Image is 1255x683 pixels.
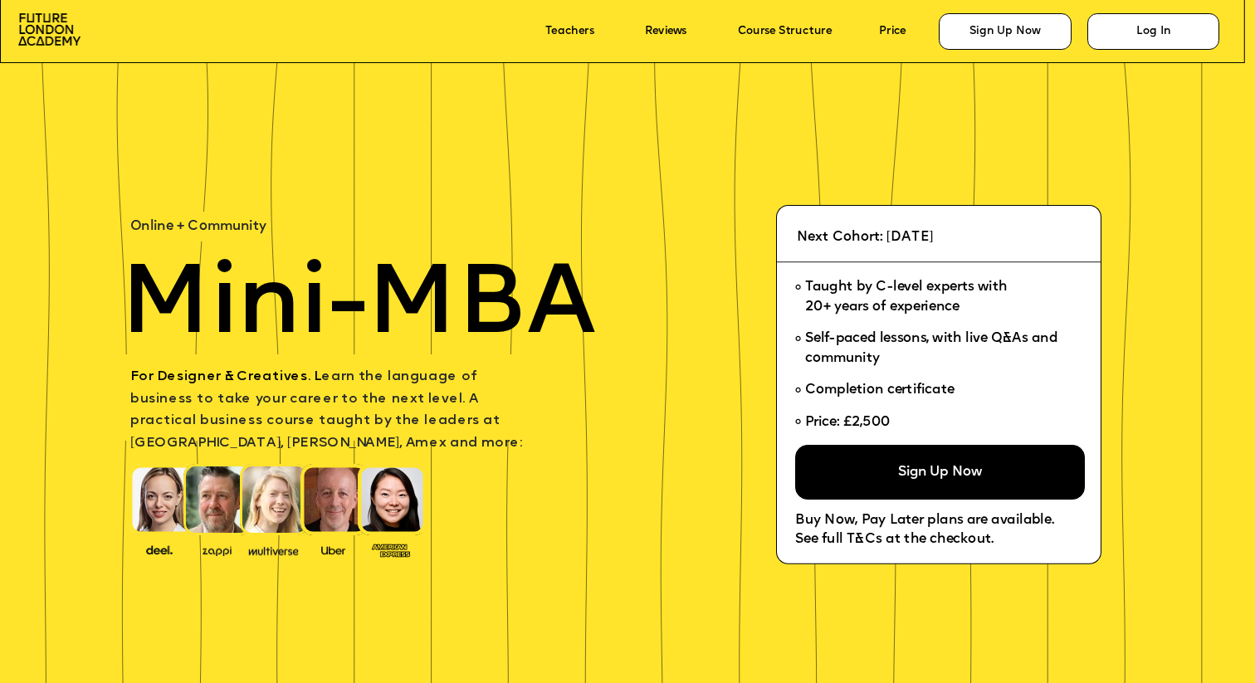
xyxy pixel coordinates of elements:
span: Buy Now, Pay Later plans are available. [795,514,1054,527]
span: See full T&Cs at the checkout. [795,534,994,547]
span: earn the language of business to take your career to the next level. A practical business course ... [130,370,522,450]
span: Completion certificate [805,383,955,397]
a: Reviews [645,26,686,38]
a: Teachers [545,26,594,38]
span: For Designer & Creatives. L [130,370,321,383]
span: Self-paced lessons, with live Q&As and community [805,333,1062,366]
img: image-aac980e9-41de-4c2d-a048-f29dd30a0068.png [18,13,81,45]
span: Mini-MBA [120,258,596,356]
span: Taught by C-level experts with 20+ years of experience [805,281,1008,315]
span: Price: £2,500 [805,416,891,429]
a: Price [879,26,906,38]
span: Next Cohort: [DATE] [797,231,933,244]
a: Course Structure [738,26,833,38]
span: Online + Community [130,221,266,234]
